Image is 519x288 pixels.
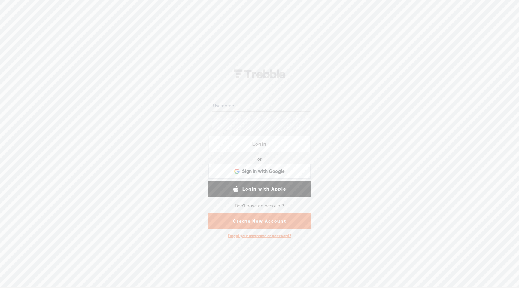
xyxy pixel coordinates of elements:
div: Forgot your username or password? [225,230,294,241]
div: Don't have an account? [235,200,284,212]
input: Username [212,100,309,112]
div: Sign in with Google [208,164,311,179]
a: Create New Account [208,213,311,229]
span: Sign in with Google [242,168,285,174]
div: or [257,154,262,164]
a: Login [208,136,311,152]
a: Login with Apple [208,181,311,197]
